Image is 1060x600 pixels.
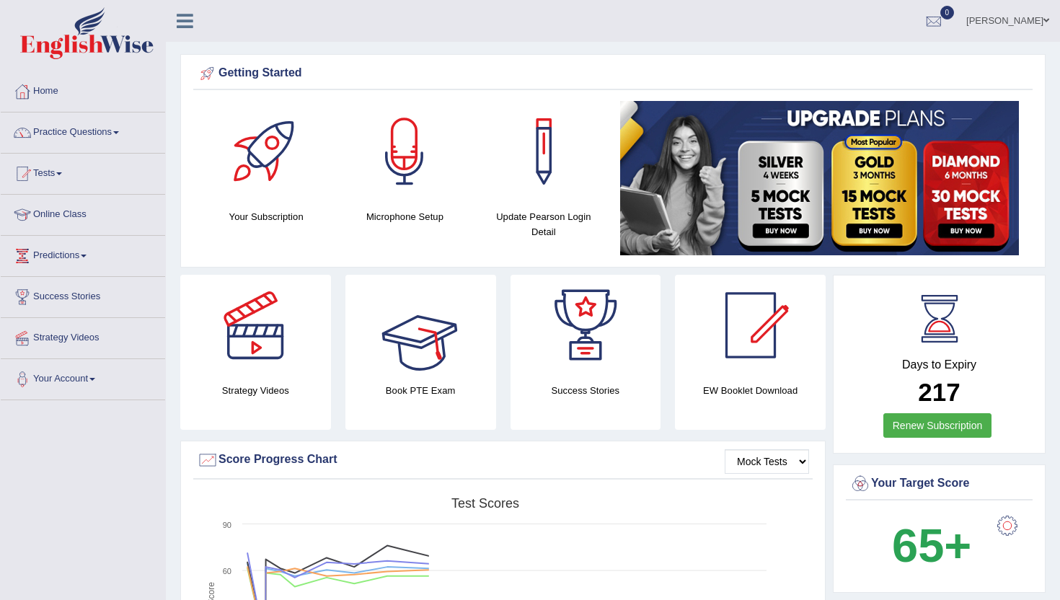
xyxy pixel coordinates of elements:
img: small5.jpg [620,101,1019,255]
h4: Your Subscription [204,209,328,224]
h4: Days to Expiry [849,358,1029,371]
h4: Book PTE Exam [345,383,496,398]
text: 90 [223,521,231,529]
h4: EW Booklet Download [675,383,826,398]
a: Practice Questions [1,112,165,149]
h4: Update Pearson Login Detail [482,209,606,239]
tspan: Test scores [451,496,519,511]
div: Your Target Score [849,473,1029,495]
h4: Success Stories [511,383,661,398]
a: Home [1,71,165,107]
h4: Strategy Videos [180,383,331,398]
b: 65+ [892,519,971,572]
a: Strategy Videos [1,318,165,354]
text: 60 [223,567,231,575]
a: Your Account [1,359,165,395]
span: 0 [940,6,955,19]
div: Score Progress Chart [197,449,809,471]
a: Success Stories [1,277,165,313]
a: Tests [1,154,165,190]
a: Renew Subscription [883,413,992,438]
b: 217 [918,378,960,406]
a: Online Class [1,195,165,231]
div: Getting Started [197,63,1029,84]
a: Predictions [1,236,165,272]
h4: Microphone Setup [343,209,467,224]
